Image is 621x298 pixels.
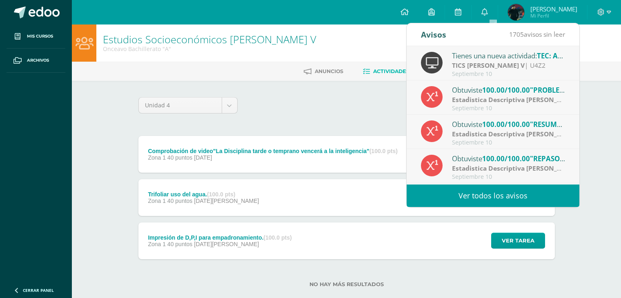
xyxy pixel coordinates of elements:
[139,98,237,113] a: Unidad 4
[452,129,565,139] div: | TAREAS Z2
[452,119,565,129] div: Obtuviste en
[145,98,216,113] span: Unidad 4
[148,154,192,161] span: Zona 1 40 puntos
[452,153,565,164] div: Obtuviste en
[452,164,565,173] div: | TAREAS Z2
[23,287,54,293] span: Cerrar panel
[407,185,579,207] a: Ver todos los avisos
[530,5,577,13] span: [PERSON_NAME]
[27,57,49,64] span: Archivos
[452,61,565,70] div: | U4Z2
[207,191,235,198] strong: (100.0 pts)
[27,33,53,40] span: Mis cursos
[452,95,584,104] strong: Estadistica Descriptiva [PERSON_NAME] V
[138,281,555,287] label: No hay más resultados
[452,61,525,70] strong: TICS [PERSON_NAME] V
[148,234,292,241] div: Impresión de D,P,I para empadronamiento.
[452,95,565,105] div: | TAREAS Z2
[452,164,584,173] strong: Estadistica Descriptiva [PERSON_NAME] V
[452,105,565,112] div: Septiembre 10
[148,241,192,247] span: Zona 1 40 puntos
[263,234,292,241] strong: (100.0 pts)
[482,85,530,95] span: 100.00/100.00
[452,50,565,61] div: Tienes una nueva actividad:
[103,33,316,45] h1: Estudios Socioeconómicos Bach V
[509,30,565,39] span: avisos sin leer
[304,65,343,78] a: Anuncios
[491,233,545,249] button: Ver tarea
[103,32,316,46] a: Estudios Socioeconómicos [PERSON_NAME] V
[194,198,259,204] span: [DATE][PERSON_NAME]
[530,12,577,19] span: Mi Perfil
[373,68,409,74] span: Actividades
[509,30,524,39] span: 1705
[103,45,316,53] div: Onceavo Bachillerato 'A'
[315,68,343,74] span: Anuncios
[482,154,530,163] span: 100.00/100.00
[452,85,565,95] div: Obtuviste en
[530,154,612,163] span: "REPASO MODULO 6 (2)"
[452,139,565,146] div: Septiembre 10
[194,154,212,161] span: [DATE]
[452,71,565,78] div: Septiembre 10
[194,241,259,247] span: [DATE][PERSON_NAME]
[452,129,584,138] strong: Estadistica Descriptiva [PERSON_NAME] V
[148,191,259,198] div: Trifoliar uso del agua.
[502,233,534,248] span: Ver tarea
[452,173,565,180] div: Septiembre 10
[421,23,446,46] div: Avisos
[7,24,65,49] a: Mis cursos
[148,148,398,154] div: Comprobación de video"La Disciplina tarde o temprano vencerá a la inteligencia"
[7,49,65,73] a: Archivos
[369,148,398,154] strong: (100.0 pts)
[363,65,409,78] a: Actividades
[148,198,192,204] span: Zona 1 40 puntos
[482,120,530,129] span: 100.00/100.00
[508,4,524,20] img: 8da89365e0c11b9fc2e6a1f51fdb86dd.png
